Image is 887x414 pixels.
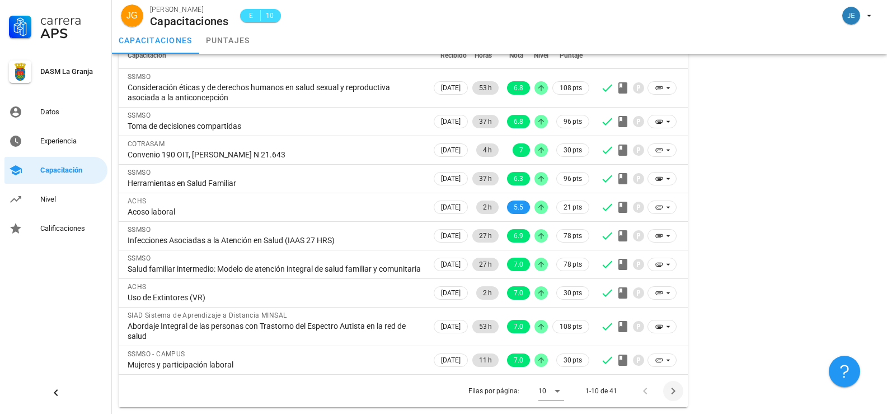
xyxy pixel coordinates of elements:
[150,4,229,15] div: [PERSON_NAME]
[128,197,147,205] span: ACHS
[128,235,423,245] div: Infecciones Asociadas a la Atención en Salud (IAAS 27 HRS)
[560,82,582,94] span: 108 pts
[441,173,461,185] span: [DATE]
[564,355,582,366] span: 30 pts
[128,52,166,59] span: Capacitación
[441,82,461,94] span: [DATE]
[128,311,287,319] span: SIAD Sistema de Aprendizaje a Distancia MINSAL
[128,321,423,341] div: Abordaje Integral de las personas con Trastorno del Espectro Autista en la red de salud
[247,10,256,21] span: E
[564,173,582,184] span: 96 pts
[564,145,582,156] span: 30 pts
[112,27,199,54] a: capacitaciones
[564,202,582,213] span: 21 pts
[483,286,492,300] span: 2 h
[560,52,583,59] span: Puntaje
[431,42,470,69] th: Recibido
[128,207,423,217] div: Acoso laboral
[128,292,423,303] div: Uso de Extintores (VR)
[479,229,492,243] span: 27 h
[441,144,461,156] span: [DATE]
[514,172,523,185] span: 6.3
[483,201,492,214] span: 2 h
[40,224,103,233] div: Calificaciones
[514,353,523,367] span: 7.0
[514,115,523,128] span: 6.8
[538,382,564,400] div: 10Filas por página:
[564,259,582,270] span: 78 pts
[479,258,492,271] span: 27 h
[441,258,461,271] span: [DATE]
[128,82,423,103] div: Consideración éticas y de derechos humanos en salud sexual y reproductiva asociada a la anticonce...
[121,4,143,27] div: avatar
[441,115,461,128] span: [DATE]
[265,10,274,21] span: 10
[534,52,548,59] span: Nivel
[128,169,151,176] span: SSMSO
[40,67,103,76] div: DASM La Granja
[514,320,523,333] span: 7.0
[150,15,229,27] div: Capacitaciones
[532,42,550,69] th: Nivel
[40,27,103,40] div: APS
[40,108,103,117] div: Datos
[470,42,501,69] th: Horas
[479,115,492,128] span: 37 h
[475,52,492,59] span: Horas
[514,81,523,95] span: 6.8
[40,195,103,204] div: Nivel
[440,52,467,59] span: Recibido
[128,140,165,148] span: COTRASAM
[514,229,523,243] span: 6.9
[441,287,461,299] span: [DATE]
[126,4,138,27] span: JG
[441,230,461,242] span: [DATE]
[479,353,492,367] span: 11 h
[468,375,564,407] div: Filas por página:
[128,178,423,188] div: Herramientas en Salud Familiar
[479,172,492,185] span: 37 h
[514,201,523,214] span: 5.5
[128,283,147,291] span: ACHS
[4,99,107,125] a: Datos
[128,73,151,81] span: SSMSO
[842,7,860,25] div: avatar
[564,116,582,127] span: 96 pts
[514,286,523,300] span: 7.0
[585,386,617,396] div: 1-10 de 41
[564,287,582,299] span: 30 pts
[441,201,461,213] span: [DATE]
[441,320,461,333] span: [DATE]
[128,226,151,234] span: SSMSO
[4,128,107,155] a: Experiencia
[538,386,546,396] div: 10
[483,143,492,157] span: 4 h
[128,121,423,131] div: Toma de decisiones compartidas
[519,143,523,157] span: 7
[40,137,103,146] div: Experiencia
[128,264,423,274] div: Salud familiar intermedio: Modelo de atención integral de salud familiar y comunitaria
[199,27,257,54] a: puntajes
[128,111,151,119] span: SSMSO
[441,354,461,366] span: [DATE]
[564,230,582,241] span: 78 pts
[479,320,492,333] span: 53 h
[509,52,523,59] span: Nota
[514,258,523,271] span: 7.0
[4,215,107,242] a: Calificaciones
[550,42,592,69] th: Puntaje
[40,13,103,27] div: Carrera
[4,157,107,184] a: Capacitación
[119,42,431,69] th: Capacitación
[128,254,151,262] span: SSMSO
[479,81,492,95] span: 53 h
[128,360,423,370] div: Mujeres y participación laboral
[560,321,582,332] span: 108 pts
[128,150,423,160] div: Convenio 190 OIT, [PERSON_NAME] N 21.643
[663,381,683,401] button: Página siguiente
[128,350,185,358] span: SSMSO - CAMPUS
[501,42,532,69] th: Nota
[40,166,103,175] div: Capacitación
[4,186,107,213] a: Nivel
